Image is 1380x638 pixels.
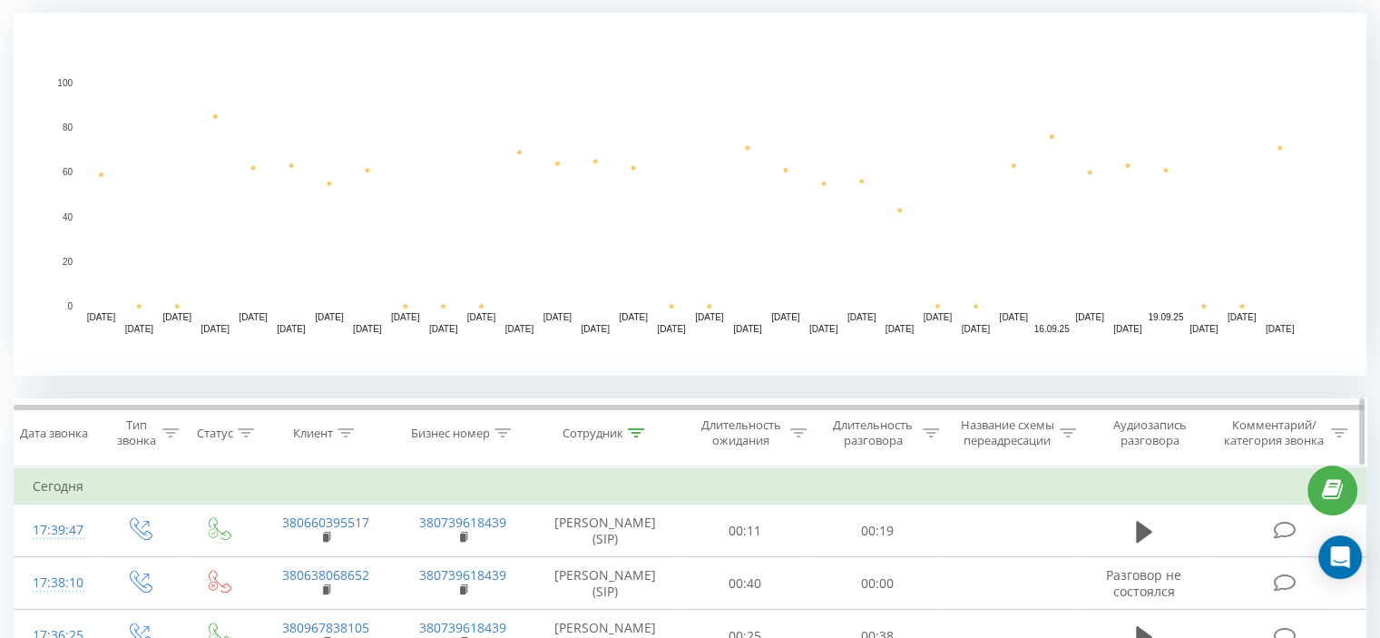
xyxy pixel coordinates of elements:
a: 380638068652 [282,566,369,584]
text: [DATE] [886,324,915,334]
div: Дата звонка [20,426,88,441]
td: [PERSON_NAME] (SIP) [532,505,680,557]
div: Статус [197,426,233,441]
text: [DATE] [1113,324,1142,334]
td: Сегодня [15,468,1366,505]
text: [DATE] [771,312,800,322]
text: 19.09.25 [1148,312,1183,322]
text: [DATE] [809,324,838,334]
div: Длительность ожидания [696,417,787,448]
div: Комментарий/категория звонка [1220,417,1326,448]
text: [DATE] [391,312,420,322]
text: [DATE] [1189,324,1219,334]
text: 0 [67,301,73,311]
text: [DATE] [239,312,268,322]
text: [DATE] [277,324,306,334]
text: [DATE] [429,324,458,334]
text: [DATE] [733,324,762,334]
text: 20 [63,257,73,267]
text: 100 [57,78,73,88]
text: [DATE] [315,312,344,322]
text: [DATE] [999,312,1028,322]
div: Длительность разговора [827,417,918,448]
div: Тип звонка [114,417,157,448]
td: [PERSON_NAME] (SIP) [532,557,680,610]
span: Разговор не состоялся [1106,566,1181,600]
text: [DATE] [543,312,573,322]
div: 17:38:10 [33,565,81,601]
text: 40 [63,212,73,222]
text: 16.09.25 [1034,324,1070,334]
div: Аудиозапись разговора [1097,417,1203,448]
text: [DATE] [87,312,116,322]
svg: A chart. [14,13,1366,376]
div: Бизнес номер [411,426,490,441]
a: 380739618439 [419,514,506,531]
div: 17:39:47 [33,513,81,548]
div: Сотрудник [563,426,623,441]
text: [DATE] [1075,312,1104,322]
text: [DATE] [1228,312,1257,322]
text: [DATE] [847,312,876,322]
text: [DATE] [962,324,991,334]
text: [DATE] [163,312,192,322]
text: [DATE] [619,312,648,322]
text: 60 [63,168,73,178]
a: 380739618439 [419,619,506,636]
text: [DATE] [505,324,534,334]
text: [DATE] [201,324,230,334]
td: 00:40 [680,557,811,610]
text: [DATE] [1266,324,1295,334]
text: [DATE] [695,312,724,322]
a: 380660395517 [282,514,369,531]
a: 380739618439 [419,566,506,584]
text: [DATE] [353,324,382,334]
a: 380967838105 [282,619,369,636]
text: 80 [63,123,73,133]
text: [DATE] [657,324,686,334]
td: 00:11 [680,505,811,557]
div: Клиент [293,426,333,441]
text: [DATE] [467,312,496,322]
td: 00:19 [811,505,943,557]
td: 00:00 [811,557,943,610]
text: [DATE] [924,312,953,322]
text: [DATE] [125,324,154,334]
text: [DATE] [581,324,610,334]
div: Название схемы переадресации [960,417,1055,448]
div: Open Intercom Messenger [1318,535,1362,579]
